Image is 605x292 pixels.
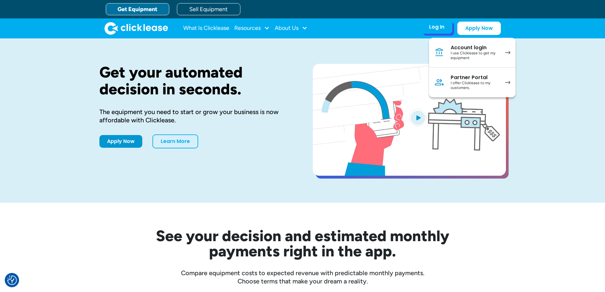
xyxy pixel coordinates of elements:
div: About Us [275,22,307,35]
img: Blue play button logo on a light blue circular background [409,109,427,126]
div: Partner Portal [451,74,499,81]
img: arrow [505,81,510,84]
div: I use Clicklease to get my equipment [451,51,499,61]
h2: See your decision and estimated monthly payments right in the app. [125,228,481,259]
img: arrow [505,51,510,54]
a: Apply Now [457,22,501,35]
div: Resources [234,22,270,35]
nav: Log In [429,38,515,97]
a: What Is Clicklease [183,22,229,35]
a: Apply Now [99,135,142,148]
div: The equipment you need to start or grow your business is now affordable with Clicklease. [99,108,292,124]
a: Partner PortalI offer Clicklease to my customers. [429,68,515,97]
div: I offer Clicklease to my customers. [451,81,499,91]
h1: Get your automated decision in seconds. [99,64,292,98]
a: Account loginI use Clicklease to get my equipment [429,38,515,68]
a: Sell Equipment [177,3,240,15]
div: Compare equipment costs to expected revenue with predictable monthly payments. Choose terms that ... [99,269,506,285]
div: Account login [451,44,499,51]
img: Person icon [434,77,444,87]
div: Log In [429,24,444,30]
a: Get Equipment [106,3,169,15]
a: Learn More [152,134,198,148]
img: Revisit consent button [7,275,17,285]
a: home [104,22,168,35]
img: Clicklease logo [104,22,168,35]
button: Consent Preferences [7,275,17,285]
a: open lightbox [313,64,506,176]
img: Bank icon [434,47,444,58]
